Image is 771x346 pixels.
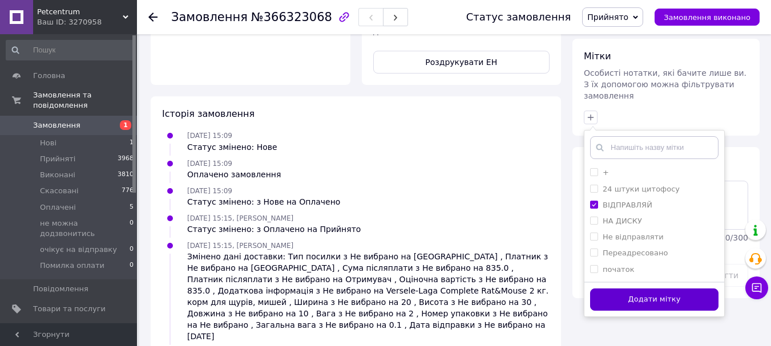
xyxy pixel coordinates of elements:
label: 24 штуки цитофосу [603,185,680,193]
div: Статус замовлення [466,11,571,23]
div: Повернутися назад [148,11,158,23]
span: [DATE] 15:15, [PERSON_NAME] [187,242,293,250]
span: Petcentrum [37,7,123,17]
button: Роздрукувати ЕН [373,51,550,74]
span: №366323068 [251,10,332,24]
label: Не відправляти [603,233,664,241]
span: не можна додзвонитись [40,218,130,239]
span: Замовлення та повідомлення [33,90,137,111]
button: Додати мітку [590,288,718,311]
span: Оплачені [40,202,76,213]
span: 776 [122,186,134,196]
span: 0 [130,260,134,271]
div: Статус змінено: з Нове на Оплачено [187,196,340,207]
span: [DATE] 15:09 [187,132,232,140]
span: Замовлення [171,10,248,24]
span: Нові [40,138,56,148]
span: 0 [130,245,134,255]
span: Помилка оплати [40,260,104,271]
span: очікує на відправку [40,245,117,255]
input: Пошук [6,40,135,60]
span: 300 / 300 [715,233,748,242]
span: Повідомлення [33,284,88,294]
div: Статус змінено: з Оплачено на Прийнято [187,223,361,235]
div: Статус змінено: Нове [187,141,277,153]
input: Напишіть назву мітки [590,136,718,159]
span: Прийняті [40,154,75,164]
span: Виконані [40,170,75,180]
label: НА ДИСКУ [603,217,642,225]
span: 1 [130,138,134,148]
span: Головна [33,71,65,81]
span: [DATE] 15:09 [187,187,232,195]
label: ВІДПРАВЛЯЙ [603,201,652,209]
span: 3968 [118,154,134,164]
span: Мітки [584,51,611,62]
span: [DATE] 15:09 [187,160,232,168]
div: Оплачено замовлення [187,169,281,180]
span: 3810 [118,170,134,180]
span: Замовлення виконано [664,13,750,22]
label: Переадресовано [603,249,668,257]
span: Скасовані [40,186,79,196]
span: 1 [120,120,131,130]
div: Змінено дані доставки: Тип посилки з Не вибрано на [GEOGRAPHIC_DATA] , Платник з Не вибрано на [G... [187,251,550,342]
label: + [603,168,609,177]
span: Прийнято [587,13,628,22]
label: початок [603,265,634,274]
button: Замовлення виконано [655,9,760,26]
span: Історія замовлення [162,108,255,119]
span: Замовлення [33,120,80,131]
span: 0 [130,218,134,239]
span: [DATE] 15:15, [PERSON_NAME] [187,214,293,222]
div: Ваш ID: 3270958 [37,17,137,27]
button: Чат з покупцем [745,276,768,299]
span: Вартість доставки [373,15,412,36]
span: Товари та послуги [33,304,106,314]
span: 5 [130,202,134,213]
span: Особисті нотатки, які бачите лише ви. З їх допомогою можна фільтрувати замовлення [584,68,746,100]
